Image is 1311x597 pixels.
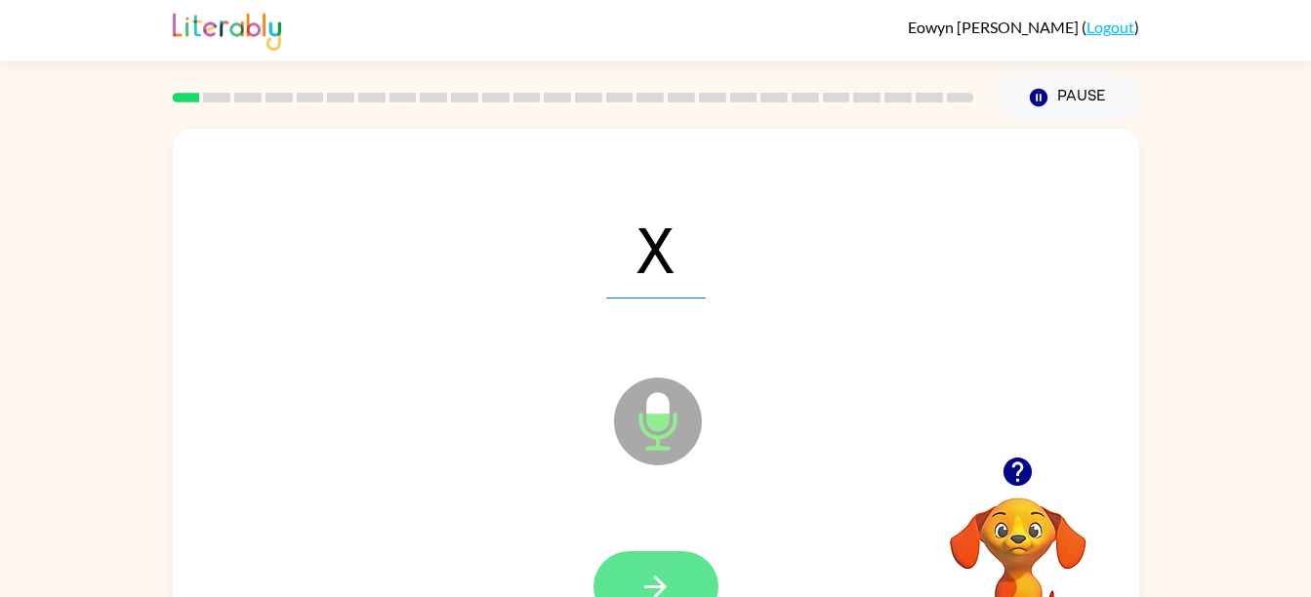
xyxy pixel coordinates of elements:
span: Eowyn [PERSON_NAME] [908,18,1082,36]
div: ( ) [908,18,1139,36]
a: Logout [1086,18,1134,36]
span: X [606,197,706,298]
button: Pause [998,75,1139,120]
img: Literably [173,8,281,51]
